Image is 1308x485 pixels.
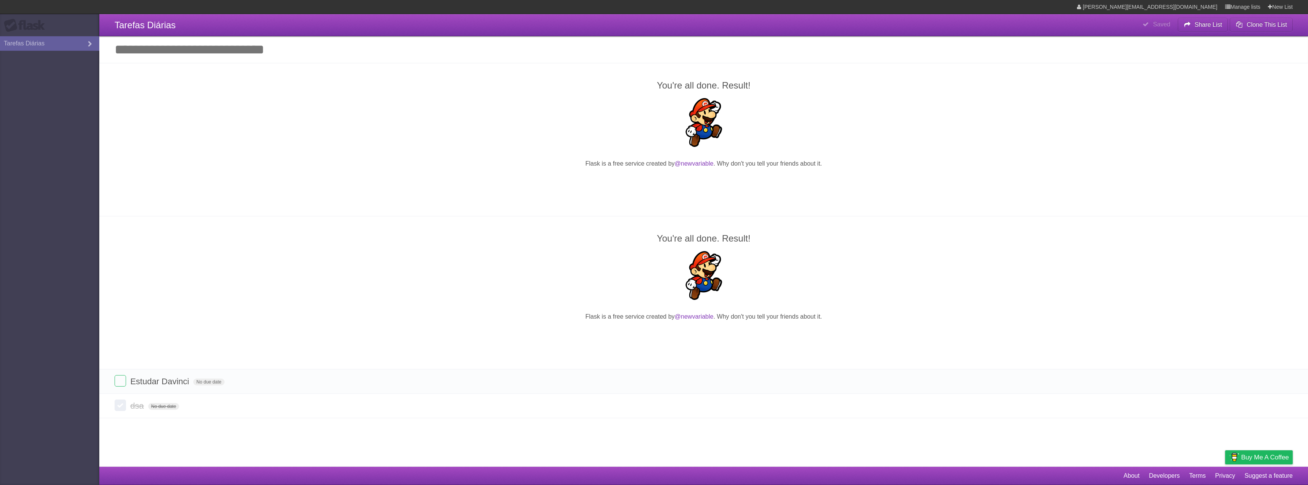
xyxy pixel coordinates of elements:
[1241,451,1289,464] span: Buy me a coffee
[115,312,1293,321] p: Flask is a free service created by . Why don't you tell your friends about it.
[1215,469,1235,483] a: Privacy
[1229,451,1239,464] img: Buy me a coffee
[115,159,1293,168] p: Flask is a free service created by . Why don't you tell your friends about it.
[1245,469,1293,483] a: Suggest a feature
[115,400,126,411] label: Done
[1247,21,1287,28] b: Clone This List
[690,178,718,189] iframe: X Post Button
[115,232,1293,245] h2: You're all done. Result!
[148,403,179,410] span: No due date
[1124,469,1140,483] a: About
[675,313,714,320] a: @newvariable
[1153,21,1170,27] b: Saved
[115,79,1293,92] h2: You're all done. Result!
[1195,21,1222,28] b: Share List
[675,160,714,167] a: @newvariable
[679,98,728,147] img: Super Mario
[1230,18,1293,32] button: Clone This List
[1225,450,1293,464] a: Buy me a coffee
[1178,18,1228,32] button: Share List
[130,377,191,386] span: Estudar Davinci
[4,19,50,32] div: Flask
[130,401,146,411] span: dsa
[690,331,718,342] iframe: X Post Button
[1149,469,1180,483] a: Developers
[115,375,126,387] label: Done
[679,251,728,300] img: Super Mario
[115,20,176,30] span: Tarefas Diárias
[1189,469,1206,483] a: Terms
[193,379,224,385] span: No due date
